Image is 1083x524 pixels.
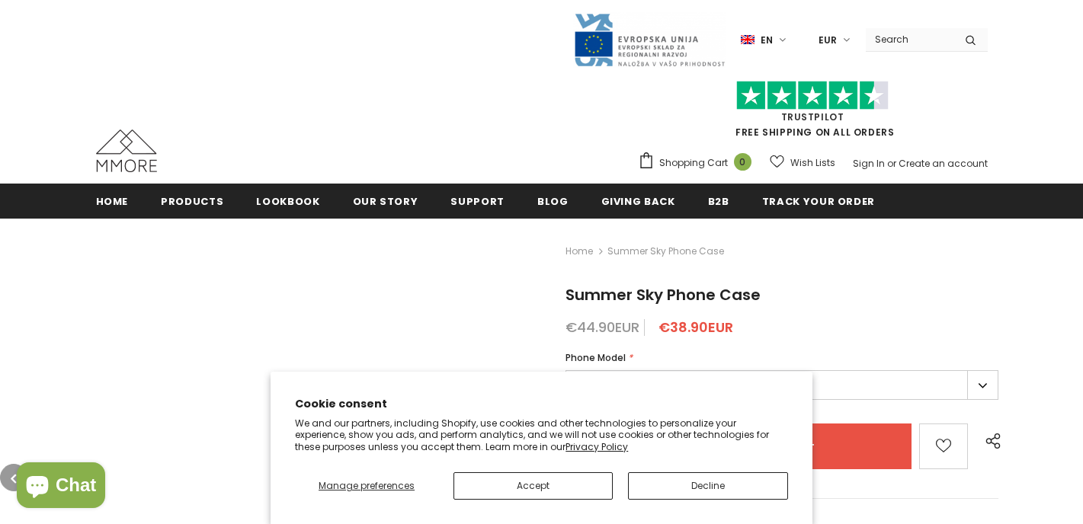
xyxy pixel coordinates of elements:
button: Manage preferences [295,472,438,500]
span: FREE SHIPPING ON ALL ORDERS [638,88,988,139]
span: EUR [819,33,837,48]
a: Sign In [853,157,885,170]
h2: Cookie consent [295,396,788,412]
a: Lookbook [256,184,319,218]
a: Giving back [601,184,675,218]
span: Shopping Cart [659,155,728,171]
img: i-lang-1.png [741,34,755,46]
button: Decline [628,472,787,500]
span: Lookbook [256,194,319,209]
a: Shopping Cart 0 [638,152,759,174]
a: B2B [708,184,729,218]
a: Home [96,184,129,218]
span: B2B [708,194,729,209]
a: Javni Razpis [573,33,726,46]
img: MMORE Cases [96,129,157,172]
img: Javni Razpis [573,12,726,68]
a: Create an account [899,157,988,170]
a: support [450,184,505,218]
span: Summer Sky Phone Case [607,242,724,260]
span: Blog [537,194,569,209]
a: Trustpilot [781,110,844,123]
label: iPhone 16 Pro Max [566,370,998,400]
a: Privacy Policy [566,440,628,453]
span: €44.90EUR [566,318,639,337]
a: Products [161,184,223,218]
a: Track your order [762,184,875,218]
img: Trust Pilot Stars [736,81,889,110]
span: €38.90EUR [658,318,733,337]
a: Blog [537,184,569,218]
a: Home [566,242,593,260]
span: Track your order [762,194,875,209]
p: We and our partners, including Shopify, use cookies and other technologies to personalize your ex... [295,417,788,453]
span: Manage preferences [319,479,415,492]
a: Our Story [353,184,418,218]
span: Our Story [353,194,418,209]
button: Accept [453,472,613,500]
span: 0 [734,153,751,171]
a: Wish Lists [770,149,835,176]
span: or [887,157,896,170]
span: Giving back [601,194,675,209]
span: Home [96,194,129,209]
span: support [450,194,505,209]
input: Search Site [866,28,953,50]
span: Wish Lists [790,155,835,171]
inbox-online-store-chat: Shopify online store chat [12,462,110,512]
span: Phone Model [566,351,626,364]
span: en [761,33,773,48]
span: Products [161,194,223,209]
span: Summer Sky Phone Case [566,284,761,305]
